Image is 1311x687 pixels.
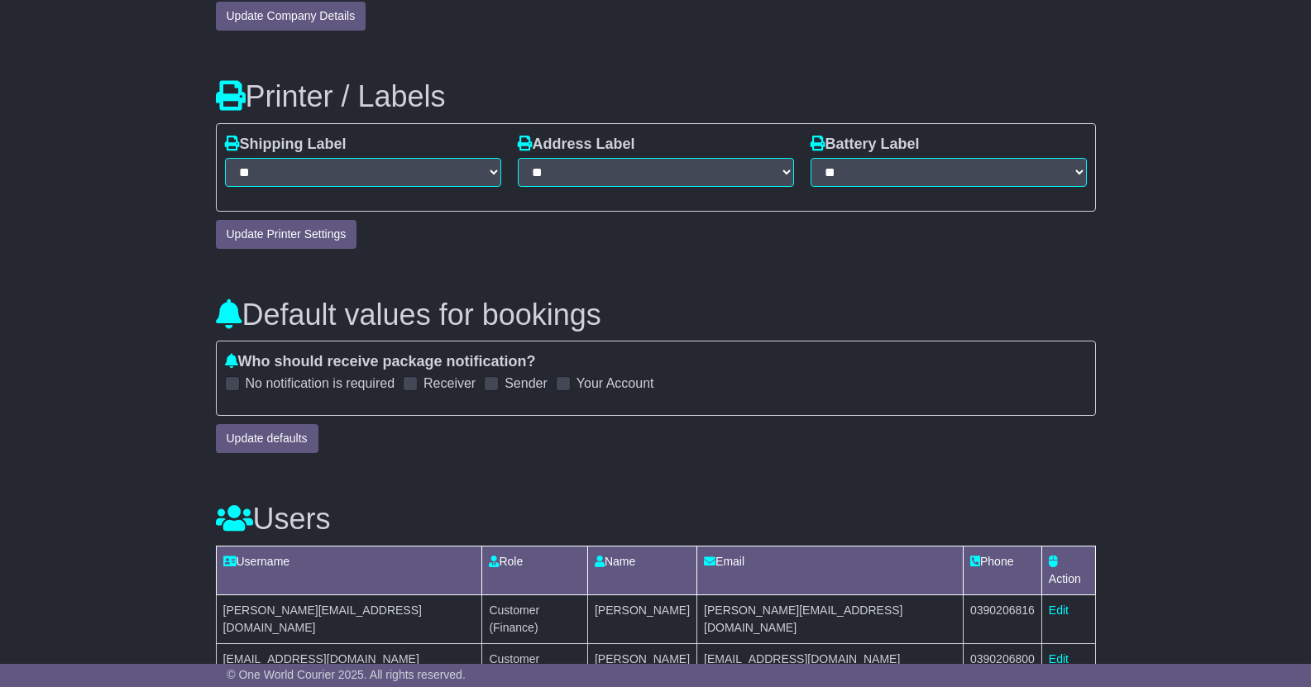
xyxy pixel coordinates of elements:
label: Sender [505,375,548,391]
h3: Users [216,503,1096,536]
h3: Default values for bookings [216,298,1096,332]
td: [PERSON_NAME] [587,594,696,643]
button: Update defaults [216,424,318,453]
button: Update Printer Settings [216,220,357,249]
td: Role [482,546,588,594]
label: Shipping Label [225,136,347,154]
td: Action [1041,546,1095,594]
td: [PERSON_NAME][EMAIL_ADDRESS][DOMAIN_NAME] [216,594,482,643]
td: Username [216,546,482,594]
td: Customer (Finance) [482,594,588,643]
td: Email [697,546,964,594]
td: [PERSON_NAME][EMAIL_ADDRESS][DOMAIN_NAME] [697,594,964,643]
label: Battery Label [811,136,920,154]
a: Edit [1049,604,1069,617]
td: Phone [963,546,1041,594]
a: Edit [1049,652,1069,666]
button: Update Company Details [216,2,366,31]
label: No notification is required [246,375,395,391]
label: Your Account [577,375,654,391]
label: Receiver [423,375,476,391]
td: Name [587,546,696,594]
span: © One World Courier 2025. All rights reserved. [227,668,466,681]
h3: Printer / Labels [216,80,1096,113]
label: Address Label [518,136,635,154]
label: Who should receive package notification? [225,353,536,371]
td: 0390206816 [963,594,1041,643]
